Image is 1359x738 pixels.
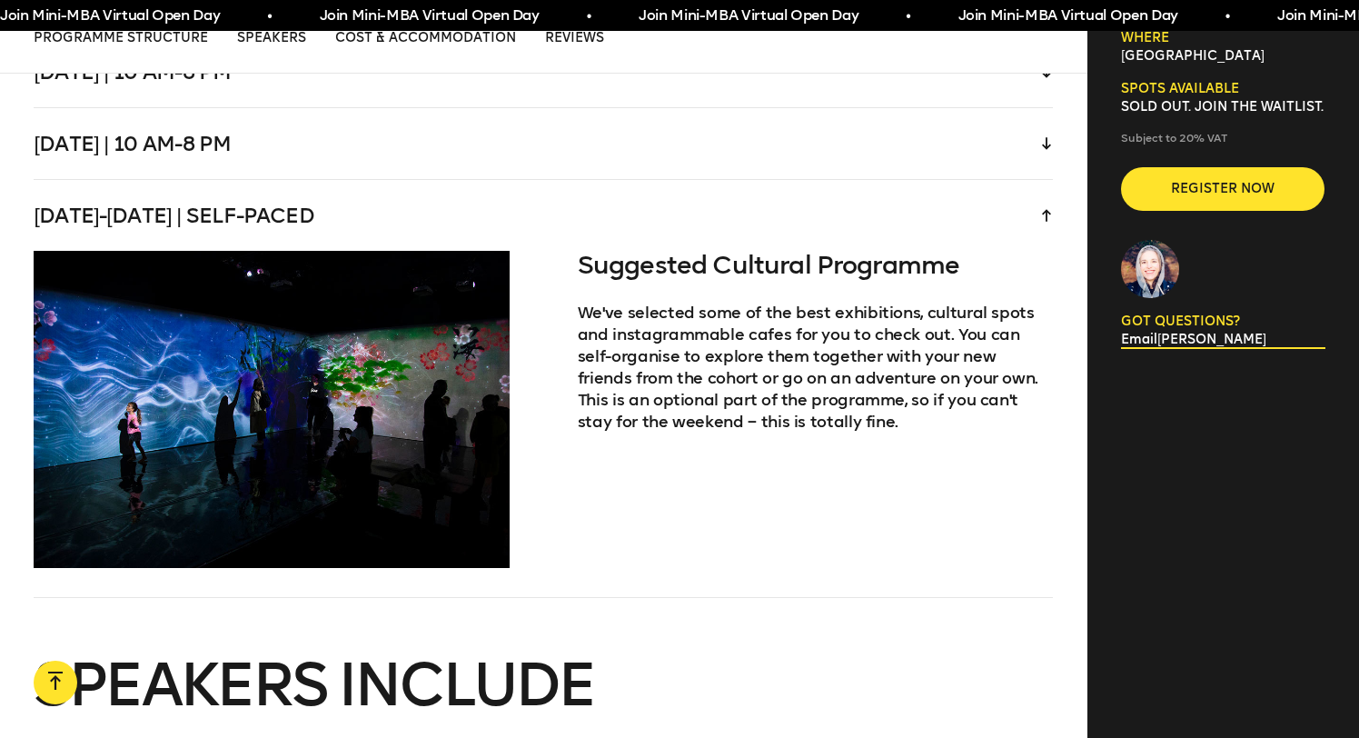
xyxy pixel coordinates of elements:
[34,108,1053,179] div: [DATE] | 10 am-8 pm
[266,5,271,27] span: •
[545,30,604,45] span: Reviews
[335,30,516,45] span: Cost & Accommodation
[1150,180,1295,198] span: Register now
[1121,29,1324,47] h6: Where
[34,656,1053,714] h3: Speakers include
[237,30,306,45] span: Speakers
[34,30,208,45] span: Programme structure
[1224,5,1228,27] span: •
[1121,80,1324,98] h6: Spots available
[585,5,590,27] span: •
[1121,331,1324,349] a: Email[PERSON_NAME]
[34,180,1053,251] div: [DATE]-[DATE] | Self-paced
[1121,313,1324,331] p: GOT QUESTIONS?
[1121,167,1324,211] button: Register now
[1121,47,1324,65] p: [GEOGRAPHIC_DATA]
[905,5,909,27] span: •
[578,251,1054,280] h4: Suggested Cultural Programme
[578,302,1054,433] p: We've selected some of the best exhibitions, cultural spots and instagrammable cafes for you to c...
[1121,98,1324,116] p: SOLD OUT. Join the waitlist.
[1121,131,1324,145] p: Subject to 20% VAT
